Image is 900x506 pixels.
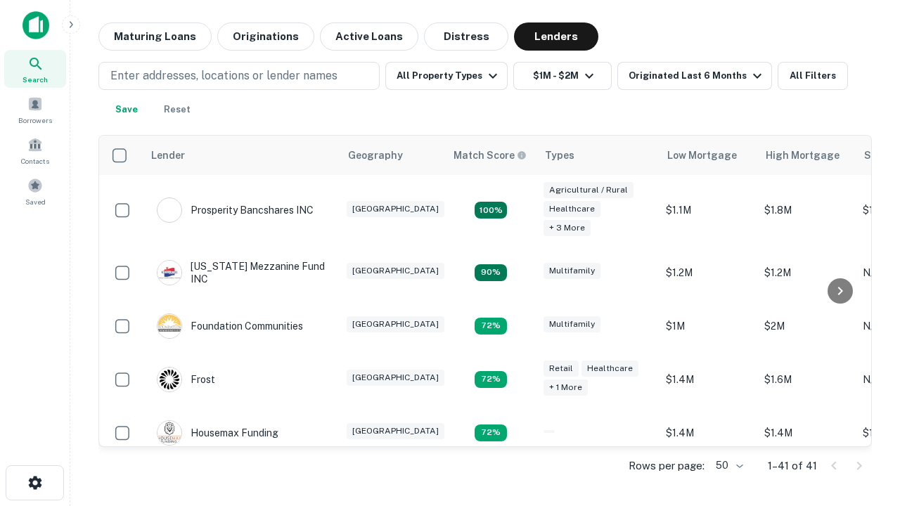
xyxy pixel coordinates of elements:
[544,316,600,332] div: Multifamily
[157,420,278,446] div: Housemax Funding
[4,131,66,169] a: Contacts
[4,172,66,210] a: Saved
[340,136,445,175] th: Geography
[98,62,380,90] button: Enter addresses, locations or lender names
[830,394,900,461] iframe: Chat Widget
[659,246,757,299] td: $1.2M
[454,148,524,163] h6: Match Score
[217,22,314,51] button: Originations
[347,201,444,217] div: [GEOGRAPHIC_DATA]
[320,22,418,51] button: Active Loans
[629,458,705,474] p: Rows per page:
[475,202,507,219] div: Matching Properties: 10, hasApolloMatch: undefined
[667,147,737,164] div: Low Mortgage
[98,22,212,51] button: Maturing Loans
[757,136,856,175] th: High Mortgage
[710,455,745,476] div: 50
[757,299,856,353] td: $2M
[110,67,337,84] p: Enter addresses, locations or lender names
[757,175,856,246] td: $1.8M
[545,147,574,164] div: Types
[544,182,634,198] div: Agricultural / Rural
[659,175,757,246] td: $1.1M
[104,96,149,124] button: Save your search to get updates of matches that match your search criteria.
[475,371,507,388] div: Matching Properties: 4, hasApolloMatch: undefined
[544,379,588,396] div: + 1 more
[155,96,200,124] button: Reset
[347,423,444,439] div: [GEOGRAPHIC_DATA]
[22,11,49,39] img: capitalize-icon.png
[768,458,817,474] p: 1–41 of 41
[385,62,508,90] button: All Property Types
[21,155,49,167] span: Contacts
[659,353,757,406] td: $1.4M
[659,406,757,460] td: $1.4M
[151,147,185,164] div: Lender
[536,136,659,175] th: Types
[157,367,215,392] div: Frost
[4,91,66,129] a: Borrowers
[157,421,181,445] img: picture
[347,316,444,332] div: [GEOGRAPHIC_DATA]
[157,314,181,338] img: picture
[157,368,181,391] img: picture
[454,148,527,163] div: Capitalize uses an advanced AI algorithm to match your search with the best lender. The match sco...
[347,370,444,386] div: [GEOGRAPHIC_DATA]
[544,361,579,377] div: Retail
[143,136,340,175] th: Lender
[475,318,507,335] div: Matching Properties: 4, hasApolloMatch: undefined
[157,261,181,285] img: picture
[157,197,314,223] div: Prosperity Bancshares INC
[544,201,600,217] div: Healthcare
[445,136,536,175] th: Capitalize uses an advanced AI algorithm to match your search with the best lender. The match sco...
[766,147,840,164] div: High Mortgage
[757,246,856,299] td: $1.2M
[581,361,638,377] div: Healthcare
[424,22,508,51] button: Distress
[22,74,48,85] span: Search
[157,313,303,339] div: Foundation Communities
[513,62,612,90] button: $1M - $2M
[347,263,444,279] div: [GEOGRAPHIC_DATA]
[659,299,757,353] td: $1M
[157,260,326,285] div: [US_STATE] Mezzanine Fund INC
[757,353,856,406] td: $1.6M
[514,22,598,51] button: Lenders
[629,67,766,84] div: Originated Last 6 Months
[475,264,507,281] div: Matching Properties: 5, hasApolloMatch: undefined
[757,406,856,460] td: $1.4M
[25,196,46,207] span: Saved
[544,220,591,236] div: + 3 more
[617,62,772,90] button: Originated Last 6 Months
[4,50,66,88] a: Search
[348,147,403,164] div: Geography
[659,136,757,175] th: Low Mortgage
[18,115,52,126] span: Borrowers
[544,263,600,279] div: Multifamily
[475,424,507,441] div: Matching Properties: 4, hasApolloMatch: undefined
[778,62,848,90] button: All Filters
[157,198,181,222] img: picture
